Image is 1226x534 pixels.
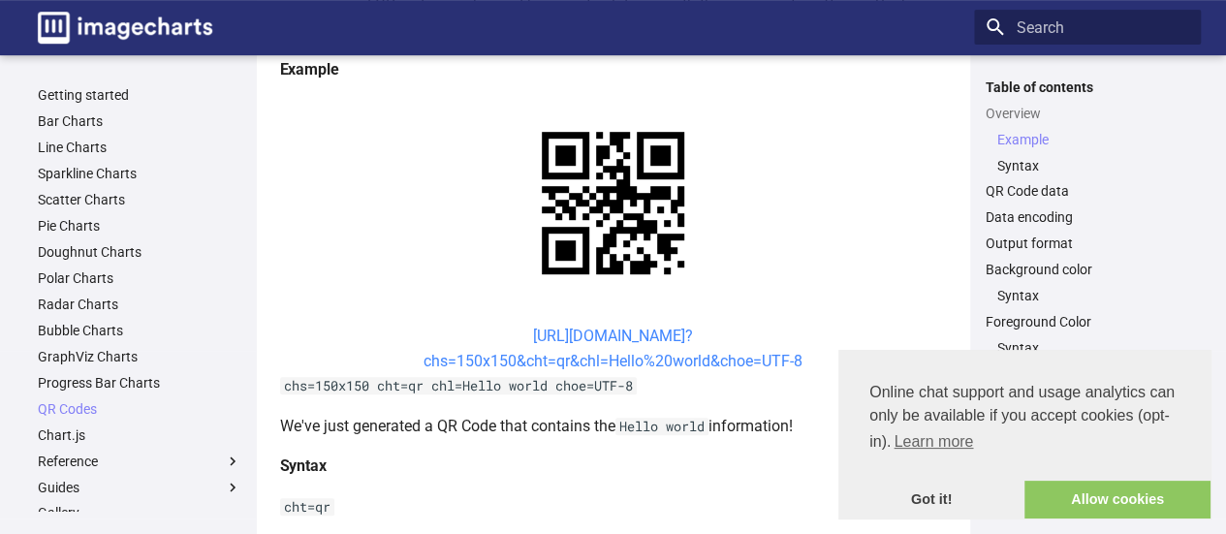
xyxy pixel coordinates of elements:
input: Search [974,10,1201,45]
p: We've just generated a QR Code that contains the information! [280,414,947,439]
h4: Syntax [280,454,947,479]
nav: Background color [986,287,1189,304]
nav: Table of contents [974,79,1201,384]
a: QR Codes [38,400,241,418]
a: Chart.js [38,426,241,444]
a: Foreground Color [986,313,1189,330]
a: Bubble Charts [38,322,241,339]
a: Sparkline Charts [38,165,241,182]
code: cht=qr [280,498,334,516]
label: Reference [38,453,241,470]
a: Example [997,131,1189,148]
div: cookieconsent [838,350,1210,518]
a: Radar Charts [38,296,241,313]
nav: Foreground Color [986,339,1189,357]
img: logo [38,12,212,44]
a: Progress Bar Charts [38,374,241,392]
code: chs=150x150 cht=qr chl=Hello world choe=UTF-8 [280,377,637,394]
a: Line Charts [38,139,241,156]
a: Output format [986,235,1189,252]
a: Getting started [38,86,241,104]
a: Gallery [38,504,241,521]
a: Data encoding [986,208,1189,226]
a: Overview [986,105,1189,122]
span: Online chat support and usage analytics can only be available if you accept cookies (opt-in). [869,381,1179,456]
a: Syntax [997,339,1189,357]
h4: Example [280,57,947,82]
a: dismiss cookie message [838,481,1024,519]
a: Background color [986,261,1189,278]
a: Image-Charts documentation [30,4,220,51]
a: GraphViz Charts [38,348,241,365]
a: Syntax [997,287,1189,304]
a: QR Code data [986,182,1189,200]
a: Scatter Charts [38,191,241,208]
a: [URL][DOMAIN_NAME]?chs=150x150&cht=qr&chl=Hello%20world&choe=UTF-8 [424,327,802,370]
a: Polar Charts [38,269,241,287]
a: learn more about cookies [891,427,976,456]
img: chart [508,98,718,308]
a: Syntax [997,157,1189,174]
a: Doughnut Charts [38,243,241,261]
a: allow cookies [1024,481,1210,519]
code: Hello world [615,418,708,435]
a: Bar Charts [38,112,241,130]
label: Guides [38,479,241,496]
label: Table of contents [974,79,1201,96]
a: Pie Charts [38,217,241,235]
nav: Overview [986,131,1189,174]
